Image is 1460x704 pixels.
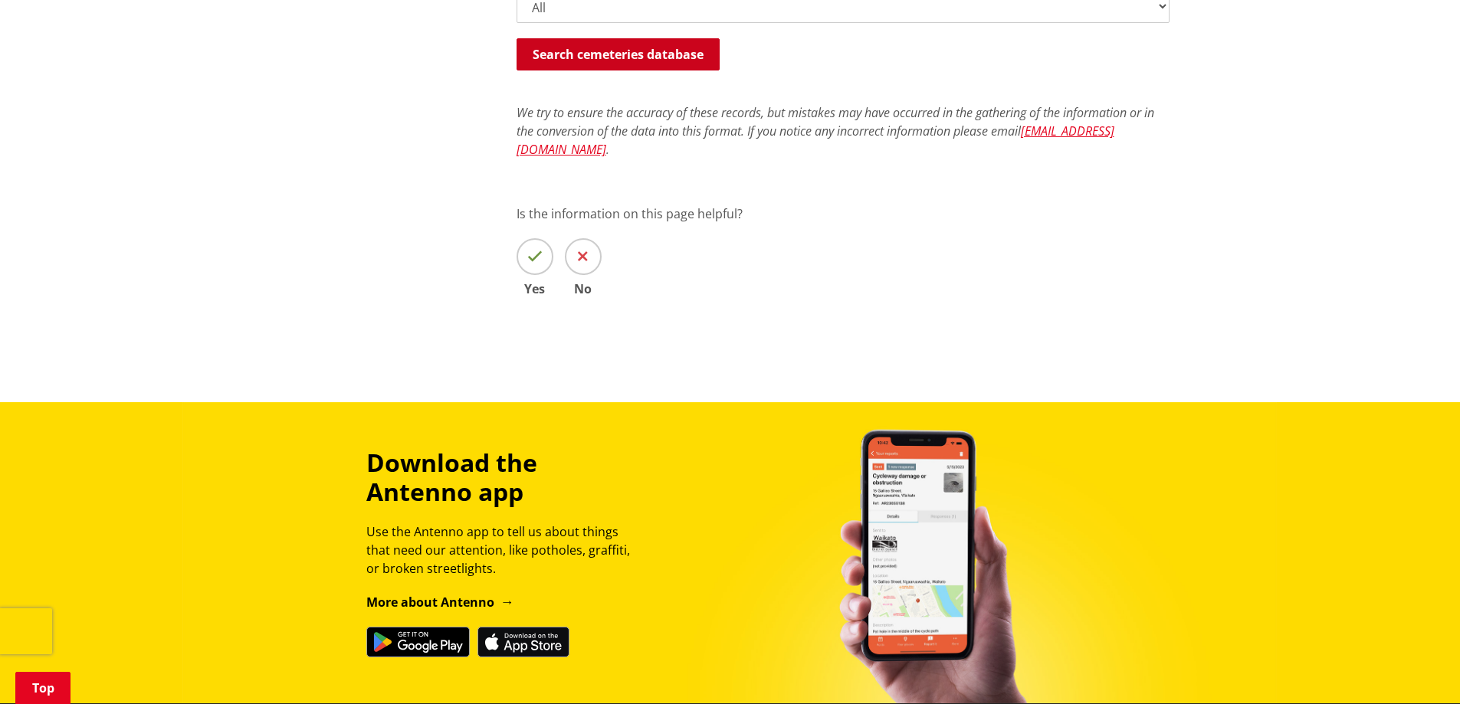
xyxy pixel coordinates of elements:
a: Top [15,672,71,704]
p: Use the Antenno app to tell us about things that need our attention, like potholes, graffiti, or ... [366,522,644,578]
span: Yes [517,283,553,295]
a: [EMAIL_ADDRESS][DOMAIN_NAME] [517,123,1114,158]
img: Download on the App Store [477,627,569,657]
p: Is the information on this page helpful? [517,205,1170,223]
button: Search cemeteries database [517,38,720,70]
h3: Download the Antenno app [366,448,644,507]
em: We try to ensure the accuracy of these records, but mistakes may have occurred in the gathering o... [517,104,1154,158]
img: Get it on Google Play [366,627,470,657]
span: No [565,283,602,295]
iframe: Messenger Launcher [1389,640,1445,695]
a: More about Antenno [366,594,514,611]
